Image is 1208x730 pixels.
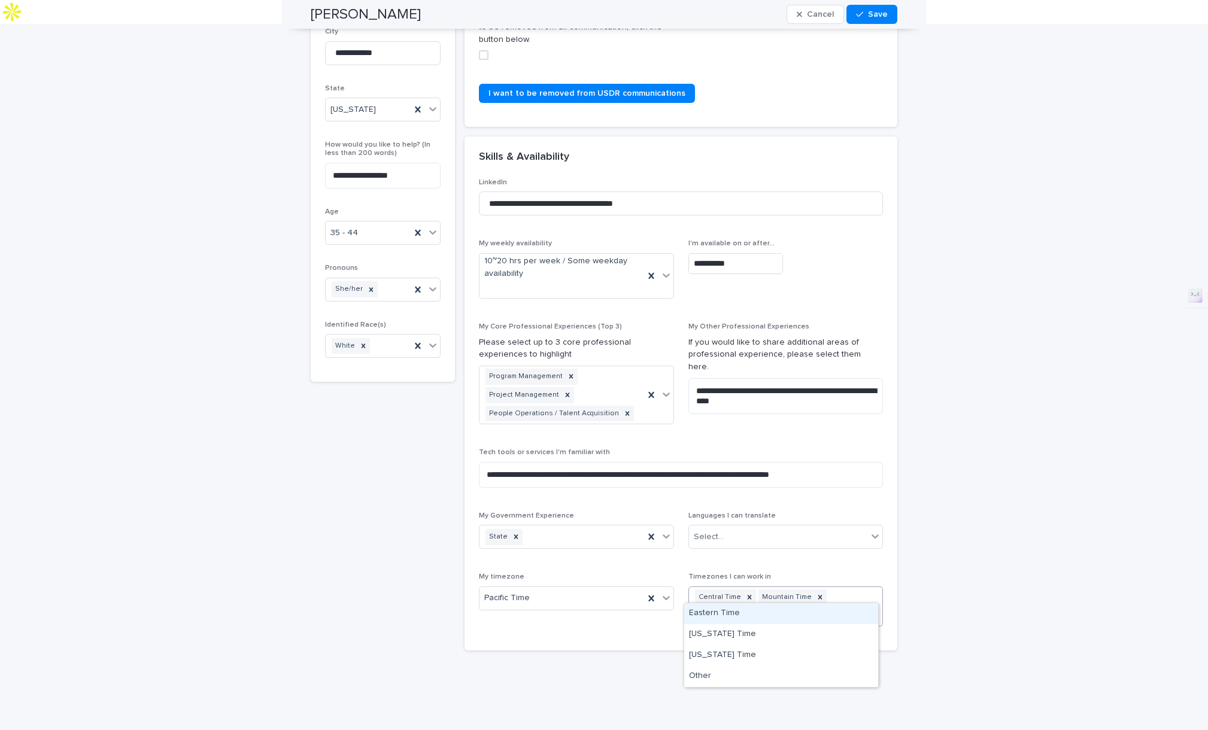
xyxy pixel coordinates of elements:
span: Languages I can translate [688,512,776,519]
div: Central Time [695,589,743,606]
div: State [485,529,509,545]
div: People Operations / Talent Acquisition [485,406,621,422]
span: Pacific Time [484,592,530,604]
span: Timezones I can work in [688,573,771,580]
button: Save [846,5,897,24]
h2: Skills & Availability [479,151,569,164]
span: My Core Professional Experiences (Top 3) [479,323,622,330]
div: White [332,338,357,354]
span: LinkedIn [479,179,507,186]
span: Cancel [807,10,834,19]
div: Program Management [485,369,564,385]
span: My Other Professional Experiences [688,323,809,330]
span: Save [868,10,888,19]
span: 35 - 44 [330,227,358,239]
button: Cancel [787,5,844,24]
span: Identified Race(s) [325,321,386,328]
div: Select... [694,531,724,543]
p: Please select up to 3 core professional experiences to highlight [479,336,674,361]
div: Mountain Time [758,589,814,606]
div: Other [684,666,878,687]
span: I want to be removed from USDR communications [488,89,685,98]
span: City [325,28,338,35]
p: If you would like to share additional areas of professional experience, please select them here. [688,336,884,373]
div: Alaska Time [684,624,878,645]
span: How would you like to help? (In less than 200 words) [325,141,430,157]
span: 10~20 hrs per week / Some weekday availability [484,255,639,280]
span: My Government Experience [479,512,574,519]
div: She/her [332,281,365,297]
span: State [325,85,345,92]
span: My timezone [479,573,524,580]
div: Project Management [485,387,561,403]
div: Eastern Time [684,603,878,624]
h2: [PERSON_NAME] [311,6,421,23]
span: [US_STATE] [330,104,376,116]
div: Hawaii Time [684,645,878,666]
span: I'm available on or after... [688,240,775,247]
span: Age [325,208,339,215]
a: I want to be removed from USDR communications [479,84,695,103]
span: Tech tools or services I'm familiar with [479,449,610,456]
span: My weekly availability [479,240,552,247]
span: Pronouns [325,264,358,272]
